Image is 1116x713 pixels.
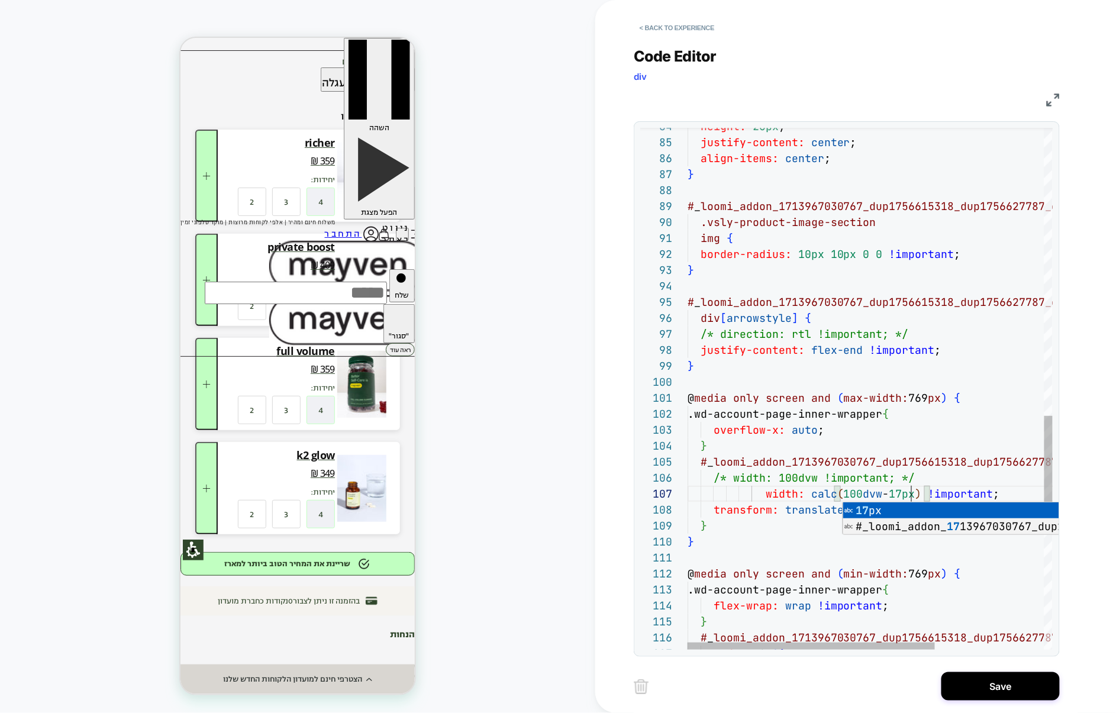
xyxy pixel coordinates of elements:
span: loomi_addon_1713967030767_dup1756615318_dup1756627 [714,631,1039,644]
button: Save [941,672,1060,701]
span: ; [850,135,857,149]
span: img [701,231,720,245]
span: } [701,519,707,533]
div: 409 ₪ [43,222,154,233]
div: 87 [640,166,672,182]
p: יחידות: [37,447,154,462]
div: 117 [640,646,672,662]
button: "סגור" [203,266,234,305]
span: ( [837,487,844,501]
span: flex-end [811,343,863,357]
span: 17 [947,520,960,533]
div: 106 [640,470,672,486]
span: !important [870,343,935,357]
span: px [928,567,941,580]
span: } [701,439,707,453]
div: 105 [640,454,672,470]
span: justify-content: [701,343,805,357]
span: 17 [856,504,869,517]
span: 0 [108,562,112,564]
p: יחידות: [37,343,154,358]
img: K2 GLOW [157,417,206,484]
span: _ [707,631,714,644]
span: _ [694,199,701,213]
div: 111 [640,550,672,566]
button: ראה עוד [205,305,234,318]
span: [ [720,311,727,325]
span: ; [883,599,889,612]
span: .vsly-product-image-section [701,215,876,229]
span: _ [694,295,701,309]
span: div [634,71,647,82]
div: 93 [640,262,672,278]
span: media [694,391,727,405]
span: and [811,391,831,405]
span: !important [889,247,954,261]
div: PRIVATE BOOST [43,202,154,216]
span: ; [818,423,824,437]
div: 110 [640,534,672,550]
span: px [856,504,882,517]
div: 85 [640,134,672,150]
a: K2 GLOW 349 ₪ [37,404,160,447]
span: wrap [785,599,811,612]
div: 101 [640,390,672,406]
span: ) [915,487,922,501]
span: # [701,455,707,469]
span: center [811,135,850,149]
span: /* direction: rtl !important; */ [701,327,909,341]
span: השהה [189,85,209,95]
div: 359 ₪ [43,118,154,128]
span: arrowstyle [727,311,792,325]
div: RICHER [43,98,154,112]
div: 100 [640,374,672,390]
span: @ [688,567,694,580]
a: FULL VOLUME 359 ₪ [37,300,160,343]
img: Promo Icon [176,519,191,533]
span: ( [837,391,844,405]
span: _ [707,455,714,469]
div: 114 [640,598,672,614]
span: { [883,583,889,596]
div: 116 [640,630,672,646]
a: RICHER 359 ₪ [37,92,160,134]
span: width: [766,487,805,501]
div: K2 GLOW [43,410,154,424]
img: delete [634,679,649,694]
span: !important [818,599,883,612]
span: "סגור" [209,293,229,304]
span: } [701,615,707,628]
div: 92 [640,246,672,262]
div: 2 [57,462,86,491]
div: 3 [92,462,120,491]
input: חפש.י [24,244,207,266]
span: border-radius: [701,247,792,261]
span: שלח [215,252,229,263]
span: { [954,567,961,580]
div: 112 [640,566,672,582]
span: { [727,231,733,245]
div: 4 [126,462,154,491]
input: לפתיחה תפריט להתאמה אישית [2,502,23,522]
span: # [701,631,707,644]
span: 769 [909,391,928,405]
span: 769 [909,567,928,580]
div: 109 [640,518,672,534]
p: שריינת את המחיר הטוב ביותר למארז [44,521,170,531]
span: ; [994,487,1000,501]
span: screen [766,391,805,405]
span: only [733,567,759,580]
span: 100 [844,487,863,501]
span: # [688,199,694,213]
div: 113 [640,582,672,598]
a: PRIVATE BOOST 409 ₪ [37,196,160,238]
span: min-width: [844,567,909,580]
div: 99 [640,358,672,374]
span: and [811,567,831,580]
span: dvw [863,487,883,501]
div: 88 [640,182,672,198]
div: סכום ביניים: [6,625,234,634]
button: הוסף עוד אחד [15,300,37,392]
div: 3 [92,358,120,386]
span: ; [954,247,961,261]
